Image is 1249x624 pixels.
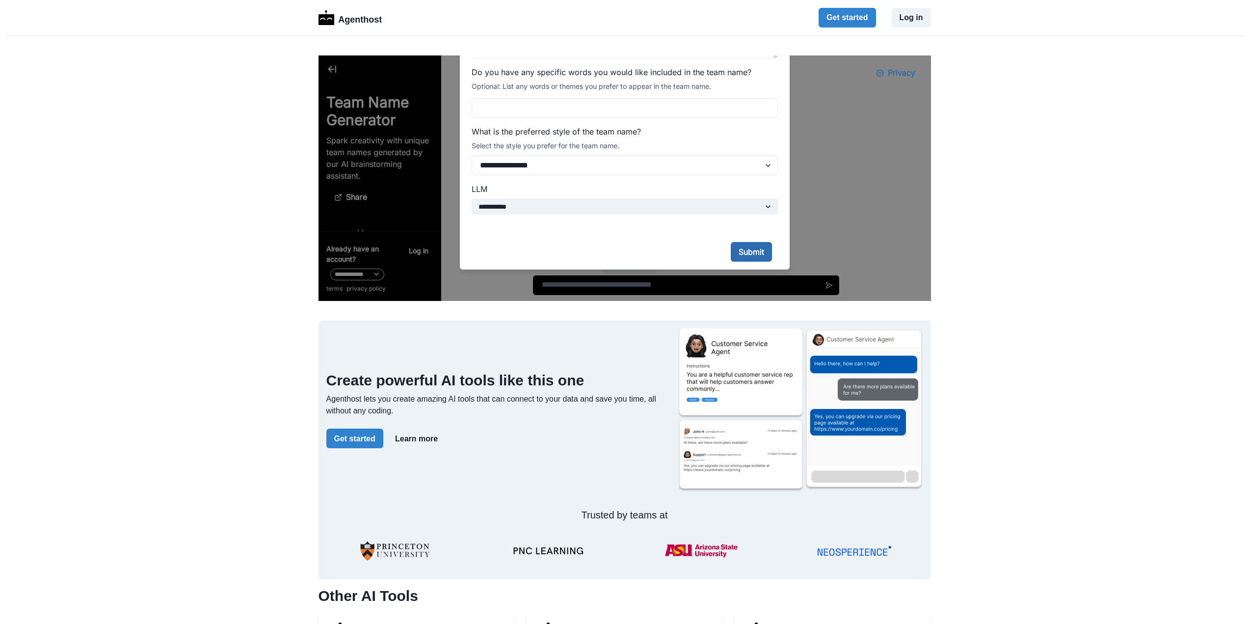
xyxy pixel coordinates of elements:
[319,587,931,605] h2: Other AI Tools
[338,9,382,27] p: Agenthost
[511,547,585,555] img: PNC-LEARNING-Logo-v2.1.webp
[678,328,923,492] img: Agenthost.ai
[326,372,670,389] h2: Create powerful AI tools like this one
[326,508,923,522] p: Trusted by teams at
[326,393,670,417] p: Agenthost lets you create amazing AI tools that can connect to your data and save you time, all w...
[326,429,383,448] button: Get started
[319,10,335,25] img: Logo
[664,530,738,571] img: ASU-Logo.png
[818,546,891,556] img: NSP_Logo_Blue.svg
[387,429,446,448] button: Learn more
[358,530,432,571] img: University-of-Princeton-Logo.png
[892,8,931,27] button: Log in
[319,9,382,27] a: LogoAgenthost
[819,8,876,27] button: Get started
[412,187,453,206] button: Submit
[550,8,605,27] button: Privacy Settings
[319,55,931,301] iframe: Team Name Generator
